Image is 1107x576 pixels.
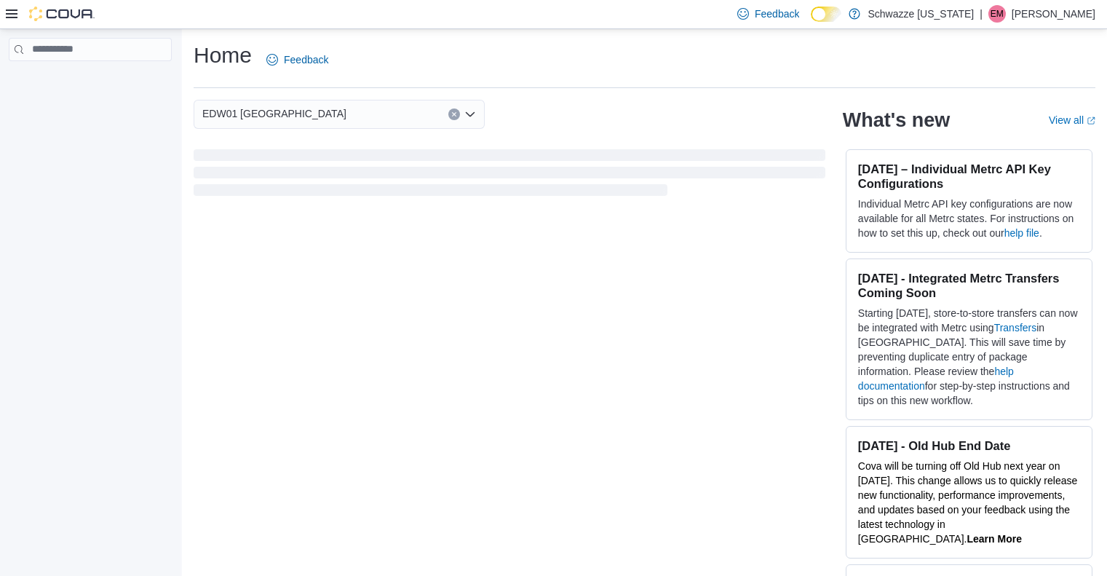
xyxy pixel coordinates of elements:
p: Schwazze [US_STATE] [868,5,974,23]
input: Dark Mode [811,7,841,22]
a: Transfers [994,322,1037,334]
span: EM [991,5,1004,23]
p: Individual Metrc API key configurations are now available for all Metrc states. For instructions ... [858,197,1080,240]
svg: External link [1087,117,1095,125]
h2: What's new [843,109,950,132]
a: Learn More [967,533,1021,545]
span: Feedback [284,52,328,67]
p: Starting [DATE], store-to-store transfers can now be integrated with Metrc using in [GEOGRAPHIC_D... [858,306,1080,408]
h1: Home [194,41,252,70]
span: Cova will be turning off Old Hub next year on [DATE]. This change allows us to quickly release ne... [858,460,1077,545]
button: Clear input [448,109,460,120]
h3: [DATE] – Individual Metrc API Key Configurations [858,162,1080,191]
a: help documentation [858,366,1014,392]
h3: [DATE] - Integrated Metrc Transfers Coming Soon [858,271,1080,300]
h3: [DATE] - Old Hub End Date [858,438,1080,453]
span: Feedback [755,7,799,21]
a: help file [1004,227,1039,239]
p: | [980,5,983,23]
a: View allExternal link [1049,114,1095,126]
span: Loading [194,152,825,199]
a: Feedback [261,45,334,74]
div: Eric McQueen [988,5,1006,23]
p: [PERSON_NAME] [1012,5,1095,23]
img: Cova [29,7,95,21]
nav: Complex example [9,64,172,99]
span: EDW01 [GEOGRAPHIC_DATA] [202,105,346,122]
button: Open list of options [464,109,476,120]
